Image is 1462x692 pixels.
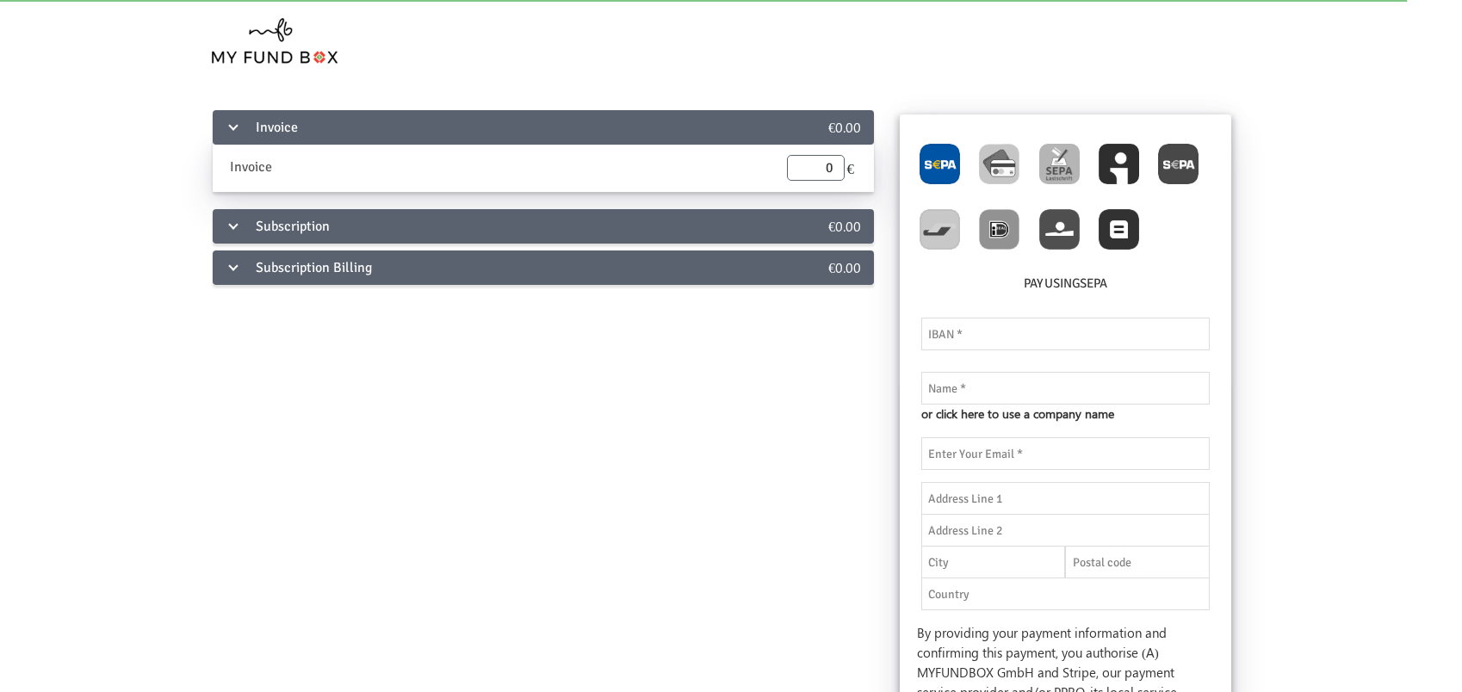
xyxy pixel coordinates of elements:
[979,209,1019,250] img: M_ideal
[213,110,764,145] div: Invoice
[920,209,960,250] img: M_bancontact
[920,144,960,184] img: Sepa
[828,118,861,136] span: €0.00
[213,209,764,244] div: Subscription
[979,144,1019,184] img: CardCollection
[921,437,1210,470] input: Enter Your Email *
[828,217,861,235] span: €0.00
[213,250,764,285] div: Subscription Billing
[1099,209,1139,250] img: M_belfius
[921,318,1210,350] input: IBAN *
[1039,144,1080,184] img: GOCARDLESS
[1158,144,1199,184] img: M_directdebit
[217,157,569,178] div: Invoice
[921,578,1210,610] input: Country
[921,482,1210,515] input: Address Line 1
[1099,144,1139,184] img: GC_InstantBankPay
[921,546,1065,578] input: City
[1065,546,1209,578] input: Postal code
[921,514,1210,547] input: Address Line 2
[921,405,1114,423] span: or click here to use a company name
[1080,274,1106,293] label: SEPA
[917,274,1214,300] h6: Pay using
[828,258,861,276] span: €0.00
[921,372,1210,405] input: Name *
[845,155,856,181] span: €
[1039,209,1080,250] img: M_kbc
